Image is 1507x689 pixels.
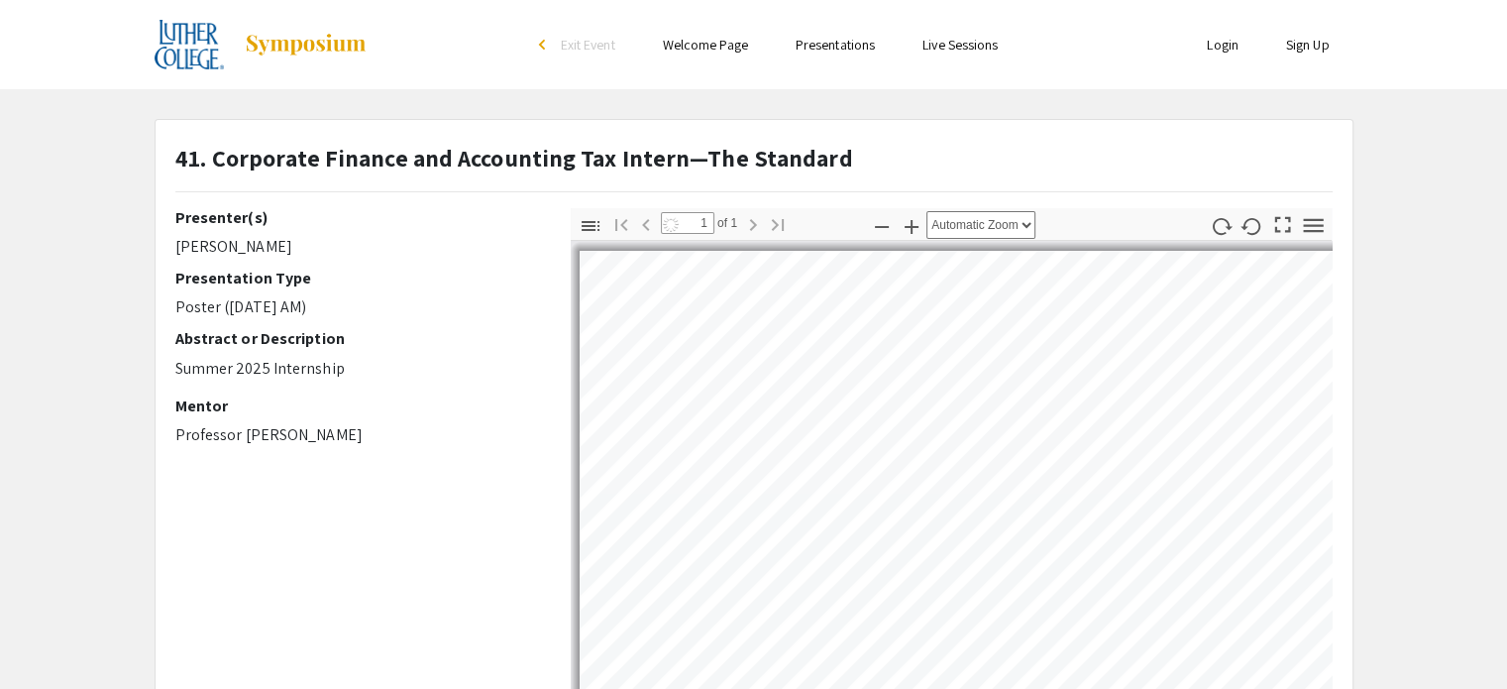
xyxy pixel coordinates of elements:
[1265,208,1299,237] button: Switch to Presentation Mode
[922,36,998,54] a: Live Sessions
[175,235,541,259] p: [PERSON_NAME]
[1286,36,1330,54] a: Sign Up
[629,209,663,238] button: Previous Page
[1296,211,1330,240] button: Tools
[15,600,84,674] iframe: Chat
[895,211,928,240] button: Zoom In
[539,39,551,51] div: arrow_back_ios
[175,142,853,173] strong: 41. Corporate Finance and Accounting Tax Intern—The Standard
[175,295,541,319] p: Poster ([DATE] AM)
[714,212,738,234] span: of 1
[155,20,369,69] a: 2025 Experiential Learning Showcase
[796,36,875,54] a: Presentations
[175,269,541,287] h2: Presentation Type
[244,33,368,57] img: Symposium by ForagerOne
[175,329,541,348] h2: Abstract or Description
[865,211,899,240] button: Zoom Out
[1235,211,1268,240] button: Rotate Counterclockwise
[1207,36,1238,54] a: Login
[175,357,541,381] p: Summer 2025 Internship
[604,209,638,238] button: Go to First Page
[663,36,748,54] a: Welcome Page
[1204,211,1238,240] button: Rotate Clockwise
[574,211,607,240] button: Toggle Sidebar
[175,423,541,447] p: Professor [PERSON_NAME]
[926,211,1035,239] select: Zoom
[761,209,795,238] button: Go to Last Page
[175,397,541,415] h2: Mentor
[561,36,615,54] span: Exit Event
[736,209,770,238] button: Next Page
[155,20,225,69] img: 2025 Experiential Learning Showcase
[661,212,714,234] input: Page
[175,208,541,227] h2: Presenter(s)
